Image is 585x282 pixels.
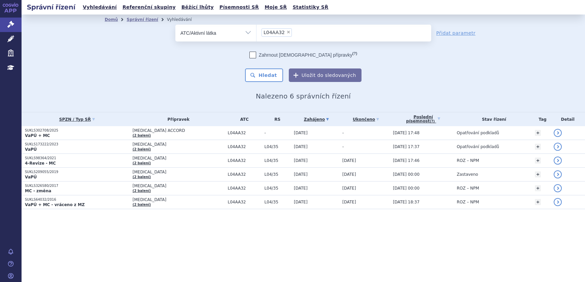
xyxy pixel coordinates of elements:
strong: VaPÚ + MC - vráceno z MZ [25,202,85,207]
span: [DATE] 17:48 [393,131,419,135]
span: Opatřování podkladů [457,131,499,135]
span: [MEDICAL_DATA] [133,197,225,202]
a: Referenční skupiny [121,3,178,12]
span: [MEDICAL_DATA] [133,170,225,174]
span: [DATE] [342,186,356,191]
span: L04/35 [265,200,290,204]
a: SPZN / Typ SŘ [25,115,129,124]
span: L04AA32 [228,158,261,163]
a: Domů [105,17,118,22]
th: RS [261,112,290,126]
span: Nalezeno 6 správních řízení [256,92,351,100]
span: [DATE] 18:37 [393,200,419,204]
span: [DATE] [342,172,356,177]
span: [DATE] 00:00 [393,186,419,191]
span: L04AA32 [228,186,261,191]
a: (2 balení) [133,203,151,206]
a: detail [554,184,562,192]
span: L04AA32 [228,144,261,149]
span: L04AA32 [228,172,261,177]
span: L04AA32 [228,200,261,204]
a: Zahájeno [294,115,339,124]
button: Hledat [245,68,283,82]
span: × [286,30,290,34]
span: [DATE] 17:46 [393,158,419,163]
span: - [342,131,344,135]
span: Opatřování podkladů [457,144,499,149]
span: [DATE] 00:00 [393,172,419,177]
span: [DATE] [294,200,308,204]
a: + [535,199,541,205]
a: detail [554,129,562,137]
th: Přípravek [129,112,225,126]
span: L04/35 [265,172,290,177]
strong: MC - změna [25,189,51,193]
span: [DATE] [294,172,308,177]
span: L04AA32 [228,131,261,135]
span: L04/35 [265,186,290,191]
a: (2 balení) [133,189,151,193]
a: + [535,158,541,164]
span: [DATE] [294,144,308,149]
a: + [535,185,541,191]
span: [DATE] [294,186,308,191]
th: Tag [531,112,551,126]
p: SUKLS173222/2023 [25,142,129,147]
span: - [342,144,344,149]
p: SUKLS326580/2017 [25,184,129,188]
li: Vyhledávání [167,15,201,25]
a: (2 balení) [133,134,151,137]
a: Správní řízení [127,17,158,22]
h2: Správní řízení [22,2,81,12]
p: SUKLS64032/2016 [25,197,129,202]
span: L04/35 [265,144,290,149]
strong: VaPÚ [25,147,37,152]
span: [MEDICAL_DATA] [133,184,225,188]
th: Detail [550,112,585,126]
span: [MEDICAL_DATA] ACCORD [133,128,225,133]
th: ATC [225,112,261,126]
span: [DATE] [294,158,308,163]
span: - [265,131,290,135]
a: Ukončeno [342,115,389,124]
span: [DATE] [294,131,308,135]
a: Vyhledávání [81,3,119,12]
button: Uložit do sledovaných [289,68,362,82]
span: Zastaveno [457,172,478,177]
th: Stav řízení [453,112,531,126]
a: + [535,171,541,177]
a: detail [554,198,562,206]
span: L04/35 [265,158,290,163]
a: Moje SŘ [263,3,289,12]
span: ROZ – NPM [457,200,479,204]
a: (2 balení) [133,175,151,179]
a: Přidat parametr [436,30,476,36]
strong: VaPÚ + MC [25,133,50,138]
a: Běžící lhůty [179,3,216,12]
span: [DATE] 17:37 [393,144,419,149]
a: detail [554,143,562,151]
a: Poslednípísemnost(?) [393,112,453,126]
p: SUKLS98364/2021 [25,156,129,161]
span: ROZ – NPM [457,186,479,191]
a: Písemnosti SŘ [217,3,261,12]
span: L04AA32 [264,30,285,35]
span: [MEDICAL_DATA] [133,156,225,161]
input: L04AA32 [294,28,298,36]
abbr: (?) [352,51,357,56]
a: Statistiky SŘ [290,3,330,12]
p: SUKLS302708/2025 [25,128,129,133]
strong: VaPÚ [25,175,37,179]
a: (2 balení) [133,147,151,151]
span: [DATE] [342,158,356,163]
span: [MEDICAL_DATA] [133,142,225,147]
span: ROZ – NPM [457,158,479,163]
a: + [535,144,541,150]
abbr: (?) [430,119,435,123]
a: detail [554,170,562,178]
p: SUKLS209055/2019 [25,170,129,174]
span: [DATE] [342,200,356,204]
a: (2 balení) [133,161,151,165]
strong: 4-Revize - MC [25,161,56,166]
label: Zahrnout [DEMOGRAPHIC_DATA] přípravky [249,52,357,58]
